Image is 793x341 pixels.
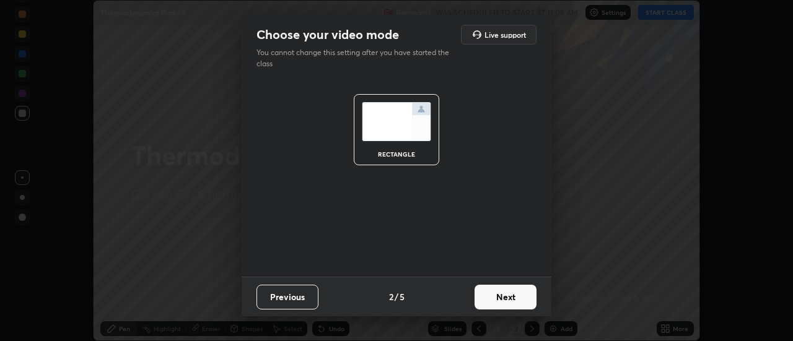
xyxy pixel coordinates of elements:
h4: 2 [389,290,393,303]
h4: / [395,290,398,303]
h4: 5 [400,290,405,303]
div: rectangle [372,151,421,157]
img: normalScreenIcon.ae25ed63.svg [362,102,431,141]
h2: Choose your video mode [256,27,399,43]
p: You cannot change this setting after you have started the class [256,47,457,69]
button: Previous [256,285,318,309]
button: Next [475,285,537,309]
h5: Live support [484,31,526,38]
